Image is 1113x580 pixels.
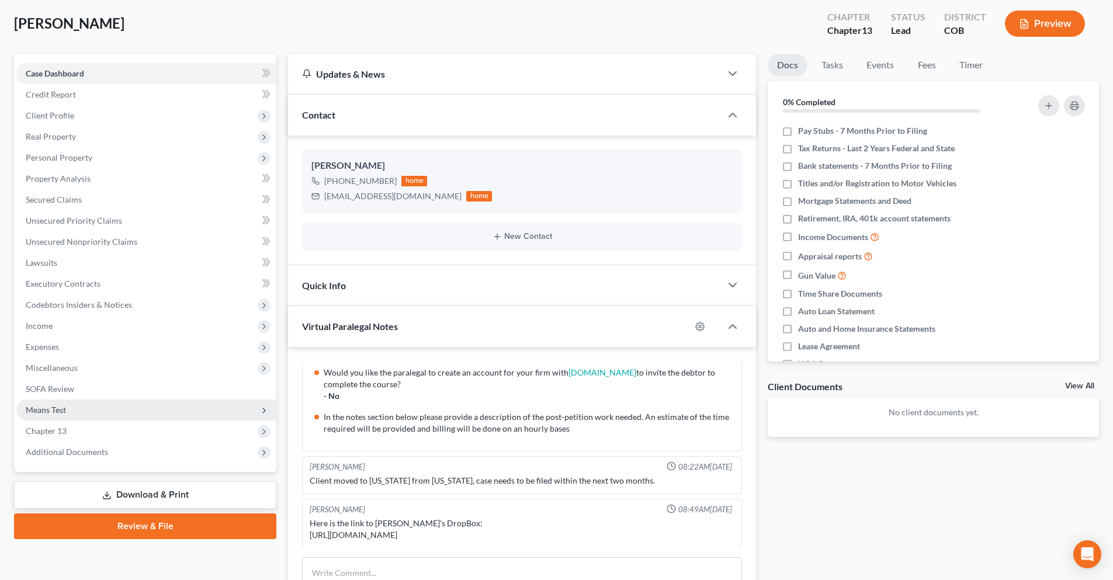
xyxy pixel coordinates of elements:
span: Personal Property [26,152,92,162]
div: Client moved to [US_STATE] from [US_STATE], case needs to be filed within the next two months. [310,475,734,487]
span: Executory Contracts [26,279,100,289]
div: In the notes section below please provide a description of the post-petition work needed. An esti... [324,411,734,435]
span: Credit Report [26,89,76,99]
a: SOFA Review [16,378,276,400]
span: SOFA Review [26,384,74,394]
span: Additional Documents [26,447,108,457]
button: Preview [1005,11,1085,37]
div: Status [891,11,925,24]
a: Timer [950,54,992,77]
p: No client documents yet. [777,407,1090,418]
span: Income [26,321,53,331]
div: Lead [891,24,925,37]
span: Lawsuits [26,258,57,268]
span: Unsecured Priority Claims [26,216,122,225]
button: New Contact [311,232,733,241]
span: Retirement, IRA, 401k account statements [798,213,951,224]
span: Tax Returns - Last 2 Years Federal and State [798,143,955,154]
a: Docs [768,54,807,77]
div: District [944,11,986,24]
div: [PERSON_NAME] [310,461,365,473]
span: Expenses [26,342,59,352]
span: Time Share Documents [798,288,882,300]
span: Codebtors Insiders & Notices [26,300,132,310]
div: COB [944,24,986,37]
div: [PHONE_NUMBER] [324,175,397,187]
span: Secured Claims [26,195,82,204]
span: Contact [302,109,335,120]
div: home [401,176,427,186]
div: Client Documents [768,380,842,393]
span: Quick Info [302,280,346,291]
span: Pay Stubs - 7 Months Prior to Filing [798,125,927,137]
div: [PERSON_NAME] [310,504,365,515]
span: Miscellaneous [26,363,78,373]
span: Virtual Paralegal Notes [302,321,398,332]
div: Updates & News [302,68,707,80]
a: Lawsuits [16,252,276,273]
span: Client Profile [26,110,74,120]
a: Fees [908,54,945,77]
span: Income Documents [798,231,868,243]
span: 08:22AM[DATE] [678,461,732,473]
span: Property Analysis [26,173,91,183]
span: Appraisal reports [798,251,862,262]
a: Case Dashboard [16,63,276,84]
div: - No [324,390,734,402]
span: Lease Agreement [798,341,860,352]
span: 08:49AM[DATE] [678,504,732,515]
span: Auto and Home Insurance Statements [798,323,935,335]
span: Chapter 13 [26,426,67,436]
div: Chapter [827,24,872,37]
a: Credit Report [16,84,276,105]
div: home [466,191,492,202]
span: HOA Statement [798,358,856,370]
a: Unsecured Priority Claims [16,210,276,231]
span: Case Dashboard [26,68,84,78]
span: Auto Loan Statement [798,305,875,317]
span: 13 [862,25,872,36]
a: Unsecured Nonpriority Claims [16,231,276,252]
span: Real Property [26,131,76,141]
div: Here is the link to [PERSON_NAME]'s DropBox: [URL][DOMAIN_NAME] [310,518,734,541]
a: Secured Claims [16,189,276,210]
a: Executory Contracts [16,273,276,294]
span: Unsecured Nonpriority Claims [26,237,137,246]
span: Gun Value [798,270,835,282]
a: Property Analysis [16,168,276,189]
span: Means Test [26,405,66,415]
strong: 0% Completed [783,97,835,107]
span: Mortgage Statements and Deed [798,195,911,207]
span: [PERSON_NAME] [14,15,124,32]
a: View All [1065,382,1094,390]
a: Review & File [14,513,276,539]
span: Bank statements - 7 Months Prior to Filing [798,160,952,172]
a: Download & Print [14,481,276,509]
div: Would you like the paralegal to create an account for your firm with to invite the debtor to comp... [324,367,734,390]
div: Chapter [827,11,872,24]
a: [DOMAIN_NAME] [568,367,636,377]
a: Events [857,54,903,77]
a: Tasks [812,54,852,77]
div: [PERSON_NAME] [311,159,733,173]
div: [EMAIL_ADDRESS][DOMAIN_NAME] [324,190,462,202]
div: Open Intercom Messenger [1073,540,1101,568]
span: Titles and/or Registration to Motor Vehicles [798,178,956,189]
